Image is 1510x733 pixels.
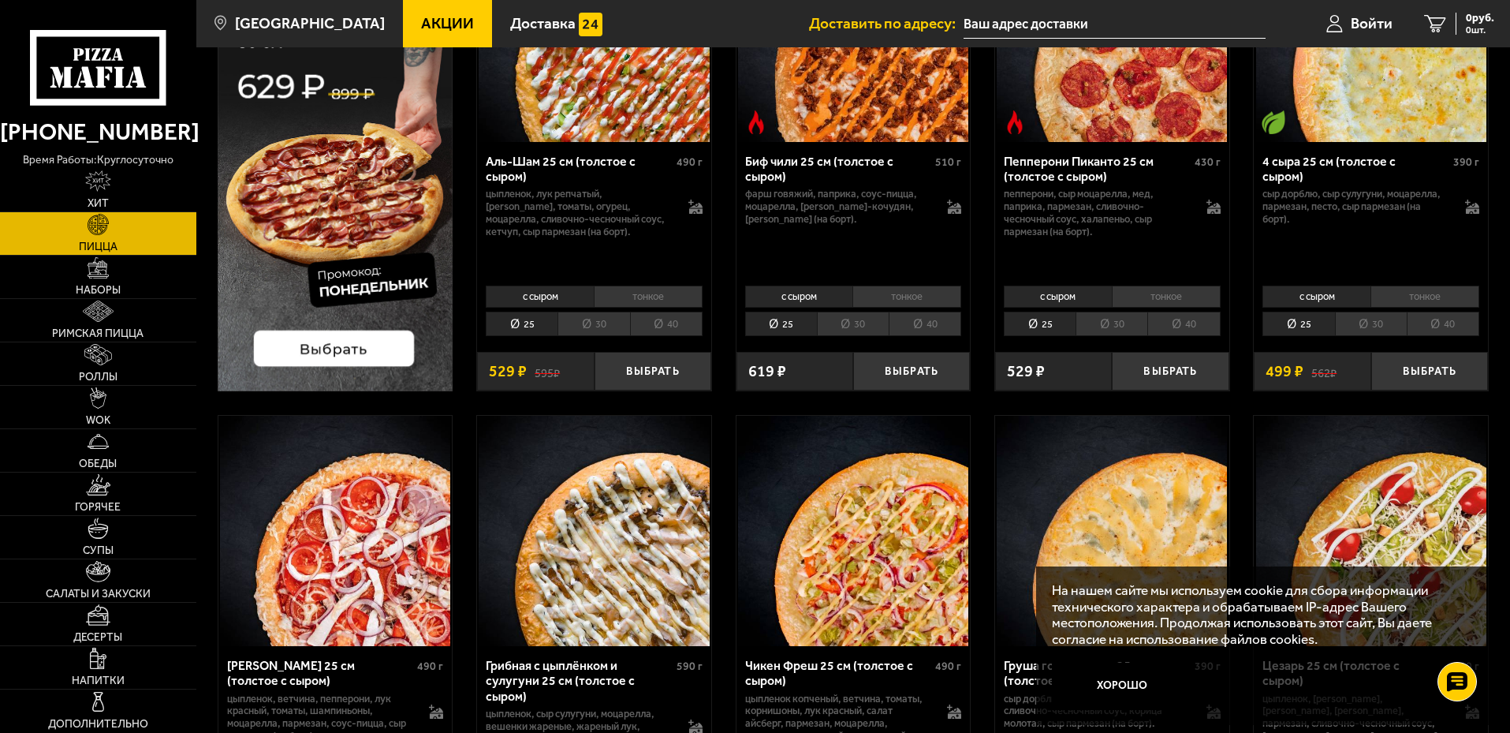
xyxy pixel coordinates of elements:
[1004,312,1076,336] li: 25
[935,660,961,673] span: 490 г
[417,660,443,673] span: 490 г
[73,632,122,643] span: Десерты
[1052,663,1194,710] button: Хорошо
[88,198,109,209] span: Хит
[1052,582,1464,648] p: На нашем сайте мы используем cookie для сбора информации технического характера и обрабатываем IP...
[477,416,711,646] a: Грибная с цыплёнком и сулугуни 25 см (толстое с сыром)
[745,312,817,336] li: 25
[227,658,414,688] div: [PERSON_NAME] 25 см (толстое с сыром)
[79,458,117,469] span: Обеды
[745,188,932,226] p: фарш говяжий, паприка, соус-пицца, моцарелла, [PERSON_NAME]-кочудян, [PERSON_NAME] (на борт).
[853,352,970,391] button: Выбрать
[557,312,629,336] li: 30
[595,352,711,391] button: Выбрать
[1112,352,1229,391] button: Выбрать
[1007,364,1045,380] span: 529 ₽
[510,16,576,31] span: Доставка
[736,416,971,646] a: Чикен Фреш 25 см (толстое с сыром)
[852,286,961,308] li: тонкое
[738,416,968,646] img: Чикен Фреш 25 см (толстое с сыром)
[218,416,453,646] a: Петровская 25 см (толстое с сыром)
[1266,364,1303,380] span: 499 ₽
[83,545,114,556] span: Супы
[1004,658,1191,688] div: Груша горгондзола 25 см (толстое с сыром)
[1335,312,1407,336] li: 30
[76,285,121,296] span: Наборы
[1351,16,1393,31] span: Войти
[486,312,557,336] li: 25
[935,155,961,169] span: 510 г
[817,312,889,336] li: 30
[1453,155,1479,169] span: 390 г
[1254,416,1488,646] a: Цезарь 25 см (толстое с сыром)
[1004,188,1191,238] p: пепперони, сыр Моцарелла, мед, паприка, пармезан, сливочно-чесночный соус, халапеньо, сыр пармеза...
[1112,286,1221,308] li: тонкое
[745,286,853,308] li: с сыром
[964,9,1266,39] input: Ваш адрес доставки
[1262,110,1285,134] img: Вегетарианское блюдо
[579,13,602,36] img: 15daf4d41897b9f0e9f617042186c801.svg
[1466,13,1494,24] span: 0 руб.
[489,364,527,380] span: 529 ₽
[745,154,932,184] div: Биф чили 25 см (толстое с сыром)
[1147,312,1220,336] li: 40
[748,364,786,380] span: 619 ₽
[48,719,148,730] span: Дополнительно
[677,660,703,673] span: 590 г
[1262,188,1449,226] p: сыр дорблю, сыр сулугуни, моцарелла, пармезан, песто, сыр пармезан (на борт).
[1466,25,1494,35] span: 0 шт.
[1311,364,1337,380] s: 562 ₽
[995,416,1229,646] a: Груша горгондзола 25 см (толстое с сыром)
[486,658,673,703] div: Грибная с цыплёнком и сулугуни 25 см (толстое с сыром)
[479,416,709,646] img: Грибная с цыплёнком и сулугуни 25 см (толстое с сыром)
[1004,693,1191,731] p: сыр дорблю, груша, моцарелла, сливочно-чесночный соус, корица молотая, сыр пармезан (на борт).
[677,155,703,169] span: 490 г
[1003,110,1027,134] img: Острое блюдо
[1262,154,1449,184] div: 4 сыра 25 см (толстое с сыром)
[1195,155,1221,169] span: 430 г
[235,16,385,31] span: [GEOGRAPHIC_DATA]
[486,286,594,308] li: с сыром
[809,16,964,31] span: Доставить по адресу:
[1076,312,1147,336] li: 30
[52,328,144,339] span: Римская пицца
[535,364,560,380] s: 595 ₽
[421,16,474,31] span: Акции
[1004,286,1112,308] li: с сыром
[46,589,151,600] span: Салаты и закуски
[745,658,932,688] div: Чикен Фреш 25 см (толстое с сыром)
[86,415,110,426] span: WOK
[72,675,125,686] span: Напитки
[486,188,673,238] p: цыпленок, лук репчатый, [PERSON_NAME], томаты, огурец, моцарелла, сливочно-чесночный соус, кетчуп...
[630,312,703,336] li: 40
[1371,352,1488,391] button: Выбрать
[79,241,117,252] span: Пицца
[79,372,117,383] span: Роллы
[75,502,121,513] span: Горячее
[1004,154,1191,184] div: Пепперони Пиканто 25 см (толстое с сыром)
[594,286,703,308] li: тонкое
[220,416,450,646] img: Петровская 25 см (толстое с сыром)
[1256,416,1486,646] img: Цезарь 25 см (толстое с сыром)
[997,416,1227,646] img: Груша горгондзола 25 см (толстое с сыром)
[1407,312,1479,336] li: 40
[1370,286,1479,308] li: тонкое
[486,154,673,184] div: Аль-Шам 25 см (толстое с сыром)
[744,110,768,134] img: Острое блюдо
[889,312,961,336] li: 40
[1262,286,1370,308] li: с сыром
[1262,312,1334,336] li: 25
